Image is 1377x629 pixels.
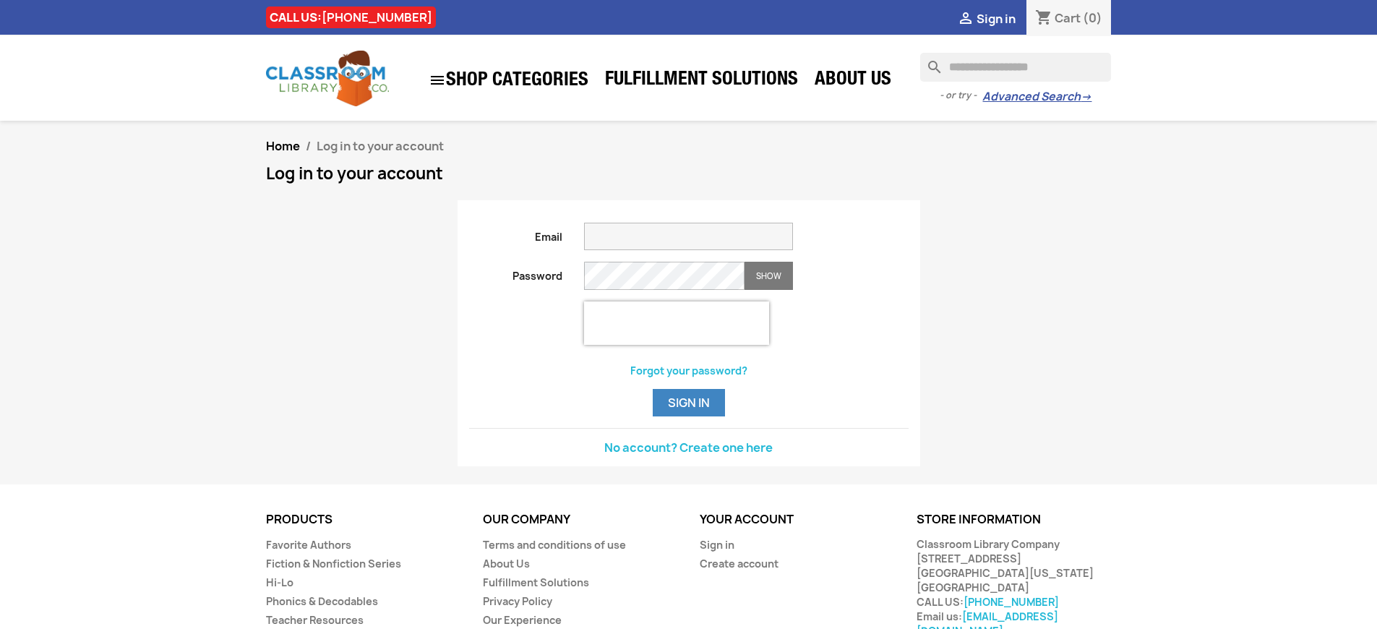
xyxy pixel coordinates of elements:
[483,613,562,627] a: Our Experience
[458,223,574,244] label: Email
[1055,10,1081,26] span: Cart
[458,262,574,283] label: Password
[266,575,293,589] a: Hi-Lo
[920,53,1111,82] input: Search
[266,513,461,526] p: Products
[266,51,389,106] img: Classroom Library Company
[917,513,1112,526] p: Store information
[266,594,378,608] a: Phonics & Decodables
[266,557,401,570] a: Fiction & Nonfiction Series
[920,53,938,70] i: search
[700,538,734,552] a: Sign in
[1083,10,1102,26] span: (0)
[1081,90,1091,104] span: →
[584,301,769,345] iframe: reCAPTCHA
[1035,10,1052,27] i: shopping_cart
[483,538,626,552] a: Terms and conditions of use
[266,7,436,28] div: CALL US:
[266,538,351,552] a: Favorite Authors
[700,511,794,527] a: Your account
[483,513,678,526] p: Our company
[483,557,530,570] a: About Us
[429,72,446,89] i: 
[604,440,773,455] a: No account? Create one here
[322,9,432,25] a: [PHONE_NUMBER]
[266,138,300,154] a: Home
[630,364,747,377] a: Forgot your password?
[700,557,778,570] a: Create account
[421,64,596,96] a: SHOP CATEGORIES
[940,88,982,103] span: - or try -
[266,613,364,627] a: Teacher Resources
[483,594,552,608] a: Privacy Policy
[977,11,1016,27] span: Sign in
[957,11,974,28] i: 
[653,389,725,416] button: Sign in
[598,67,805,95] a: Fulfillment Solutions
[745,262,793,290] button: Show
[266,165,1112,182] h1: Log in to your account
[807,67,898,95] a: About Us
[317,138,444,154] span: Log in to your account
[957,11,1016,27] a:  Sign in
[982,90,1091,104] a: Advanced Search→
[584,262,745,290] input: Password input
[483,575,589,589] a: Fulfillment Solutions
[964,595,1059,609] a: [PHONE_NUMBER]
